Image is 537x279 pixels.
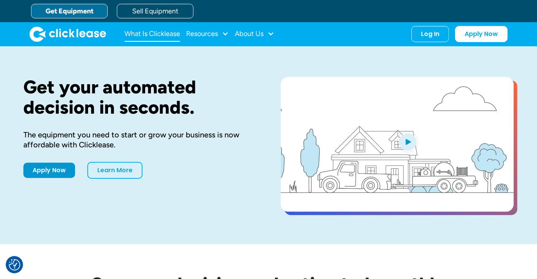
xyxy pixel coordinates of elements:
[31,4,108,18] a: Get Equipment
[9,259,20,271] button: Consent Preferences
[23,77,256,117] h1: Get your automated decision in seconds.
[186,26,229,42] div: Resources
[455,26,508,42] a: Apply Now
[87,162,142,179] a: Learn More
[421,30,439,38] div: Log In
[281,77,514,212] a: open lightbox
[23,163,75,178] a: Apply Now
[124,26,180,42] a: What Is Clicklease
[397,131,418,152] img: Blue play button logo on a light blue circular background
[23,130,256,150] div: The equipment you need to start or grow your business is now affordable with Clicklease.
[29,26,106,42] img: Clicklease logo
[9,259,20,271] img: Revisit consent button
[235,26,274,42] div: About Us
[117,4,193,18] a: Sell Equipment
[29,26,106,42] a: home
